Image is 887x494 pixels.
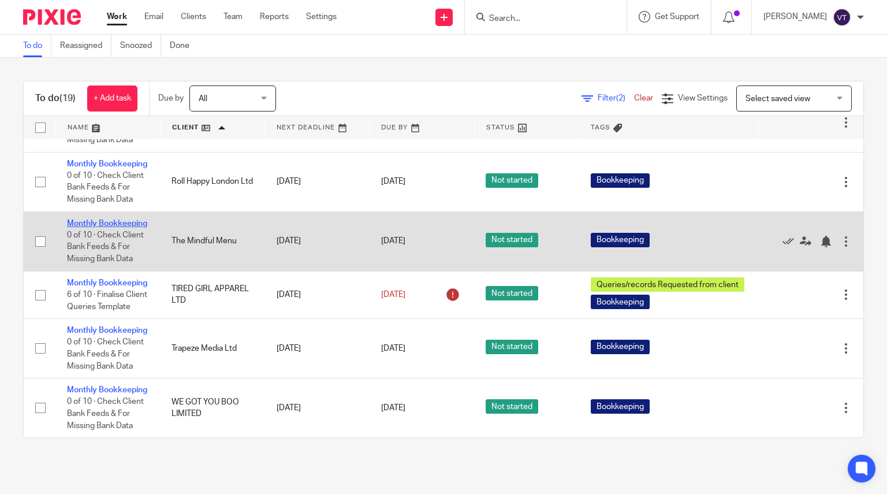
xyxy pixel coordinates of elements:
td: TIRED GIRL APPAREL LTD [160,271,264,318]
a: Clients [181,11,206,23]
input: Search [488,14,592,24]
span: Bookkeeping [591,233,650,247]
span: Not started [486,286,538,300]
td: WE GOT YOU BOO LIMITED [160,378,264,438]
img: Pixie [23,9,81,25]
a: Monthly Bookkeeping [67,279,147,287]
td: [DATE] [265,152,370,211]
td: The Mindful Menu [160,211,264,271]
span: (2) [616,94,625,102]
td: [DATE] [265,271,370,318]
a: Email [144,11,163,23]
span: 0 of 10 · Check Client Bank Feeds & For Missing Bank Data [67,398,144,430]
td: Roll Happy London Ltd [160,152,264,211]
span: Get Support [655,13,699,21]
td: [DATE] [265,378,370,438]
a: Mark as done [782,235,800,247]
span: Bookkeeping [591,295,650,309]
span: Not started [486,399,538,414]
a: Monthly Bookkeeping [67,386,147,394]
p: Due by [158,92,184,104]
p: [PERSON_NAME] [763,11,827,23]
span: Filter [598,94,634,102]
span: Bookkeeping [591,340,650,354]
a: Reports [260,11,289,23]
span: Not started [486,173,538,188]
span: Not started [486,233,538,247]
span: [DATE] [381,177,405,185]
a: Snoozed [120,35,161,57]
a: + Add task [87,86,137,112]
span: Tags [591,124,610,131]
span: [DATE] [381,404,405,412]
td: Trapeze Media Ltd [160,319,264,378]
td: [DATE] [265,211,370,271]
td: [DATE] [265,319,370,378]
span: Queries/records Requested from client [591,277,744,292]
a: Settings [306,11,337,23]
span: Bookkeeping [591,399,650,414]
a: Team [223,11,243,23]
a: Monthly Bookkeeping [67,326,147,335]
span: View Settings [678,94,728,102]
span: 6 of 10 · Finalise Client Queries Template [67,291,147,311]
a: Monthly Bookkeeping [67,160,147,168]
span: (19) [59,94,76,103]
span: 0 of 10 · Check Client Bank Feeds & For Missing Bank Data [67,172,144,203]
span: Not started [486,340,538,354]
span: [DATE] [381,344,405,352]
a: Work [107,11,127,23]
span: 0 of 10 · Check Client Bank Feeds & For Missing Bank Data [67,231,144,263]
span: [DATE] [381,237,405,246]
span: Bookkeeping [591,173,650,188]
img: svg%3E [833,8,851,27]
a: Clear [634,94,653,102]
span: All [199,95,207,103]
h1: To do [35,92,76,105]
a: Done [170,35,198,57]
a: Reassigned [60,35,111,57]
span: [DATE] [381,291,405,299]
span: 0 of 10 · Check Client Bank Feeds & For Missing Bank Data [67,339,144,370]
span: Select saved view [746,95,810,103]
a: Monthly Bookkeeping [67,220,147,228]
a: To do [23,35,51,57]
